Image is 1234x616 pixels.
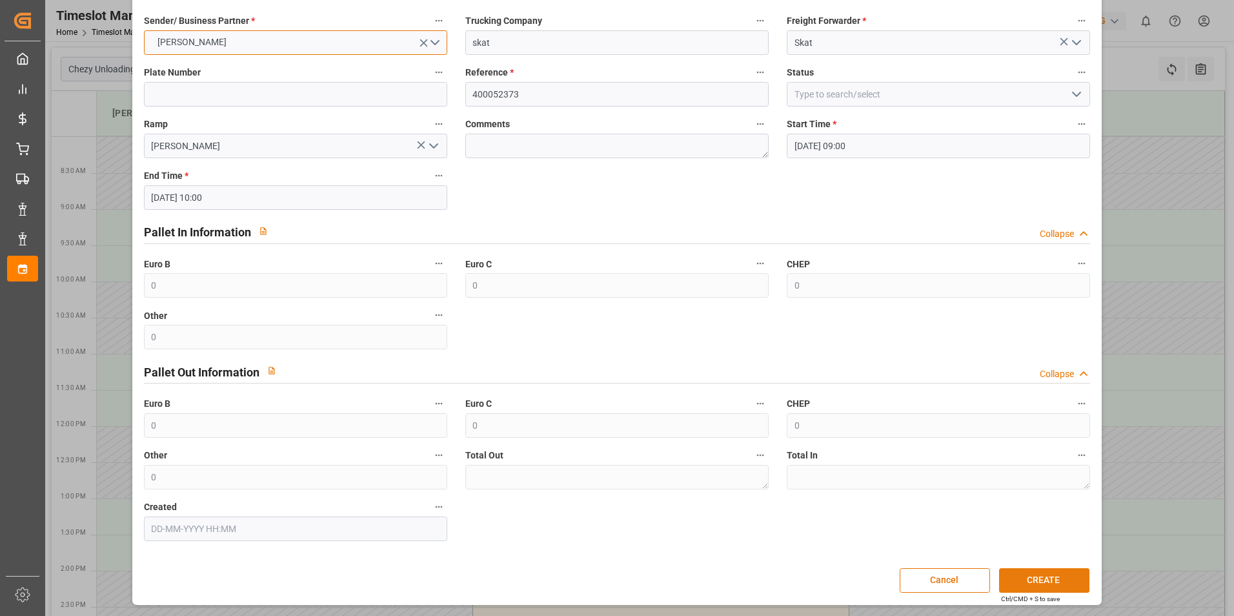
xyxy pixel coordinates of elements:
[1066,33,1086,53] button: open menu
[787,66,814,79] span: Status
[144,118,168,131] span: Ramp
[752,116,769,132] button: Comments
[144,258,170,271] span: Euro B
[787,134,1090,158] input: DD-MM-YYYY HH:MM
[1040,367,1074,381] div: Collapse
[900,568,990,593] button: Cancel
[430,395,447,412] button: Euro B
[144,30,447,55] button: open menu
[430,255,447,272] button: Euro B
[430,64,447,81] button: Plate Number
[752,395,769,412] button: Euro C
[144,223,251,241] h2: Pallet In Information
[787,118,836,131] span: Start Time
[1073,116,1090,132] button: Start Time *
[144,134,447,158] input: Type to search/select
[465,14,542,28] span: Trucking Company
[752,64,769,81] button: Reference *
[144,185,447,210] input: DD-MM-YYYY HH:MM
[430,498,447,515] button: Created
[144,364,259,381] h2: Pallet Out Information
[151,36,233,49] span: [PERSON_NAME]
[1073,395,1090,412] button: CHEP
[465,397,492,411] span: Euro C
[787,82,1090,107] input: Type to search/select
[1073,12,1090,29] button: Freight Forwarder *
[465,258,492,271] span: Euro C
[752,12,769,29] button: Trucking Company
[1073,447,1090,464] button: Total In
[430,116,447,132] button: Ramp
[251,219,276,243] button: View description
[144,66,201,79] span: Plate Number
[752,447,769,464] button: Total Out
[465,449,503,462] span: Total Out
[787,14,866,28] span: Freight Forwarder
[1001,594,1060,604] div: Ctrl/CMD + S to save
[1066,85,1086,105] button: open menu
[465,66,514,79] span: Reference
[144,397,170,411] span: Euro B
[430,447,447,464] button: Other
[144,309,167,323] span: Other
[1073,255,1090,272] button: CHEP
[787,449,818,462] span: Total In
[144,500,177,514] span: Created
[1040,227,1074,241] div: Collapse
[787,397,810,411] span: CHEP
[430,12,447,29] button: Sender/ Business Partner *
[465,118,510,131] span: Comments
[144,517,447,541] input: DD-MM-YYYY HH:MM
[423,136,442,156] button: open menu
[999,568,1089,593] button: CREATE
[1073,64,1090,81] button: Status
[752,255,769,272] button: Euro C
[259,358,284,383] button: View description
[430,307,447,323] button: Other
[787,258,810,271] span: CHEP
[144,14,255,28] span: Sender/ Business Partner
[144,169,188,183] span: End Time
[144,449,167,462] span: Other
[430,167,447,184] button: End Time *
